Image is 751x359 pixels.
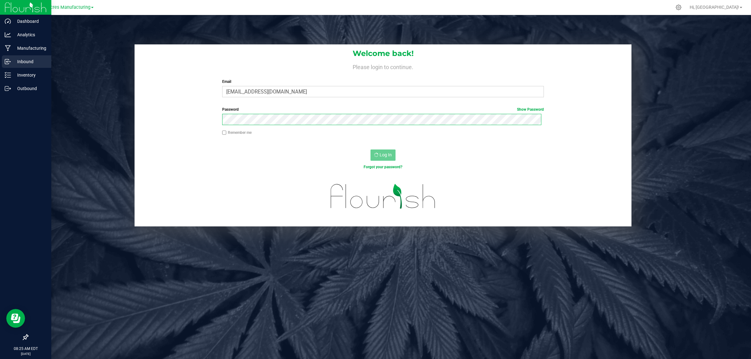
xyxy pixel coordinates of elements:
[11,18,49,25] p: Dashboard
[3,351,49,356] p: [DATE]
[5,85,11,92] inline-svg: Outbound
[6,309,25,328] iframe: Resource center
[135,49,631,58] h1: Welcome back!
[34,5,90,10] span: Green Acres Manufacturing
[11,31,49,38] p: Analytics
[675,4,682,10] div: Manage settings
[5,18,11,24] inline-svg: Dashboard
[517,107,544,112] a: Show Password
[321,176,445,216] img: flourish_logo.svg
[364,165,402,169] a: Forgot your password?
[11,44,49,52] p: Manufacturing
[5,58,11,65] inline-svg: Inbound
[5,32,11,38] inline-svg: Analytics
[370,149,396,161] button: Log In
[690,5,739,10] span: Hi, [GEOGRAPHIC_DATA]!
[222,130,227,135] input: Remember me
[222,130,252,135] label: Remember me
[222,79,544,84] label: Email
[5,45,11,51] inline-svg: Manufacturing
[222,107,239,112] span: Password
[5,72,11,78] inline-svg: Inventory
[135,63,631,70] h4: Please login to continue.
[11,85,49,92] p: Outbound
[3,346,49,351] p: 08:25 AM EDT
[380,152,392,157] span: Log In
[11,58,49,65] p: Inbound
[11,71,49,79] p: Inventory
